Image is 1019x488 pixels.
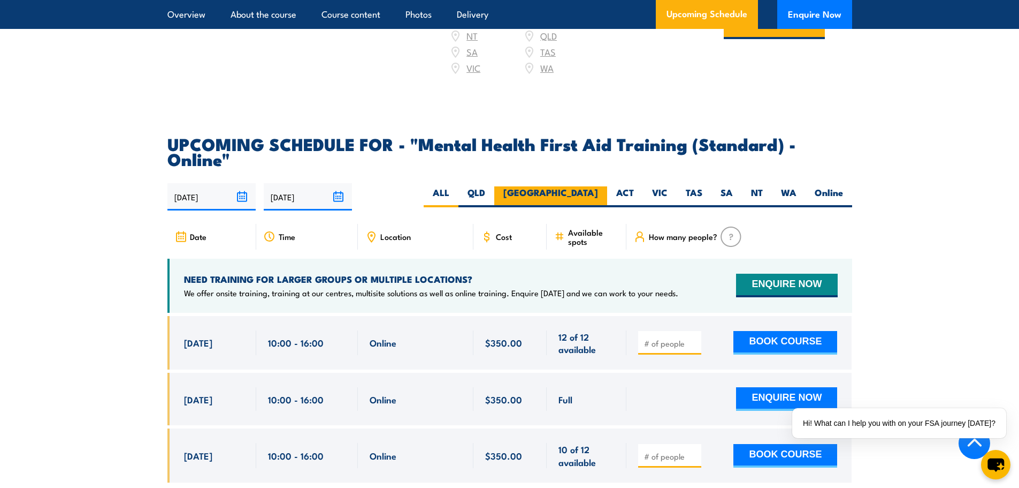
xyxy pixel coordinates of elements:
span: $350.00 [485,336,522,349]
span: [DATE] [184,336,212,349]
button: BOOK COURSE [733,331,837,355]
button: chat-button [981,450,1010,479]
label: [GEOGRAPHIC_DATA] [494,186,607,207]
button: BOOK COURSE [733,444,837,468]
span: 12 of 12 available [558,331,615,356]
label: NT [742,186,772,207]
span: [DATE] [184,393,212,406]
label: TAS [677,186,711,207]
span: Cost [496,232,512,241]
span: Available spots [568,228,619,246]
span: Full [558,393,572,406]
label: VIC [643,186,677,207]
span: $350.00 [485,449,522,462]
span: Online [370,393,396,406]
label: Online [806,186,852,207]
span: Time [279,232,295,241]
button: ENQUIRE NOW [736,387,837,411]
button: ENQUIRE NOW [736,274,837,297]
span: How many people? [649,232,717,241]
span: Location [380,232,411,241]
label: QLD [458,186,494,207]
label: ALL [424,186,458,207]
span: Online [370,449,396,462]
label: WA [772,186,806,207]
h4: NEED TRAINING FOR LARGER GROUPS OR MULTIPLE LOCATIONS? [184,273,678,285]
label: ACT [607,186,643,207]
span: [DATE] [184,449,212,462]
span: 10 of 12 available [558,443,615,468]
span: 10:00 - 16:00 [268,449,324,462]
span: Date [190,232,206,241]
input: From date [167,183,256,211]
input: # of people [644,451,698,462]
span: Online [370,336,396,349]
span: 10:00 - 16:00 [268,336,324,349]
span: $350.00 [485,393,522,406]
input: # of people [644,338,698,349]
div: Hi! What can I help you with on your FSA journey [DATE]? [792,408,1006,438]
span: 10:00 - 16:00 [268,393,324,406]
h2: UPCOMING SCHEDULE FOR - "Mental Health First Aid Training (Standard) - Online" [167,136,852,166]
label: SA [711,186,742,207]
p: We offer onsite training, training at our centres, multisite solutions as well as online training... [184,288,678,298]
input: To date [264,183,352,211]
